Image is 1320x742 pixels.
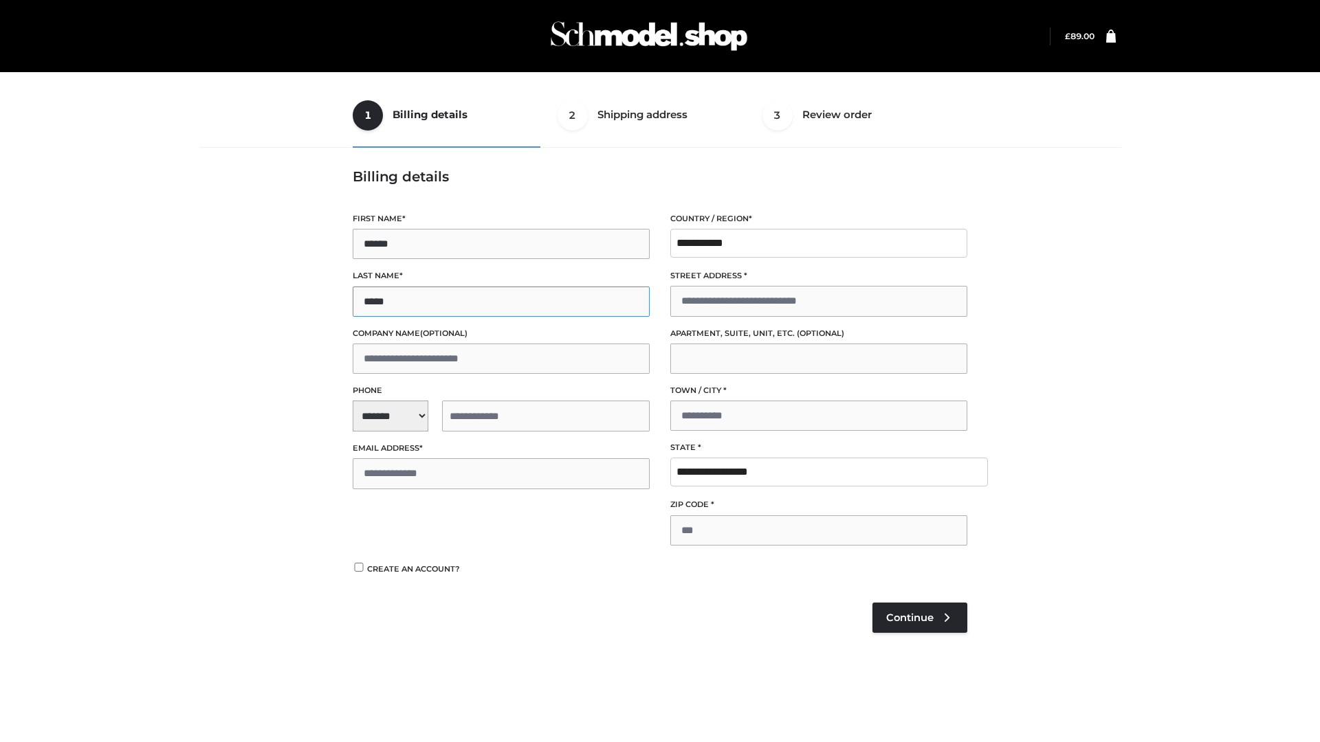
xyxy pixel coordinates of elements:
img: Schmodel Admin 964 [546,9,752,63]
label: Email address [353,442,650,455]
label: Country / Region [670,212,967,225]
label: Apartment, suite, unit, etc. [670,327,967,340]
bdi: 89.00 [1065,31,1094,41]
label: Town / City [670,384,967,397]
label: Company name [353,327,650,340]
label: Last name [353,269,650,282]
label: Phone [353,384,650,397]
label: ZIP Code [670,498,967,511]
input: Create an account? [353,563,365,572]
span: £ [1065,31,1070,41]
a: £89.00 [1065,31,1094,41]
span: Create an account? [367,564,460,574]
a: Continue [872,603,967,633]
span: Continue [886,611,934,624]
span: (optional) [420,328,467,338]
span: (optional) [797,328,844,338]
label: State [670,441,967,454]
label: Street address [670,269,967,282]
label: First name [353,212,650,225]
h3: Billing details [353,168,967,185]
